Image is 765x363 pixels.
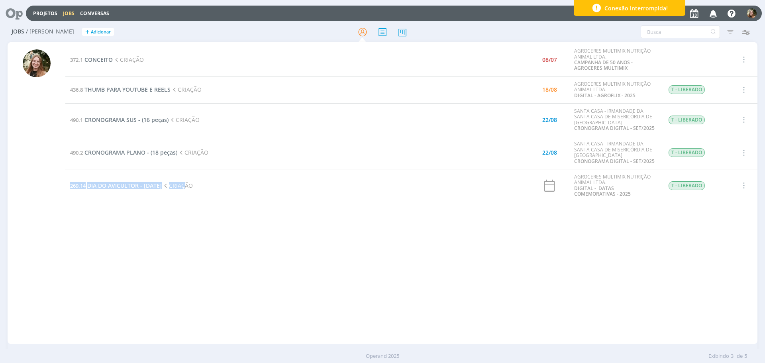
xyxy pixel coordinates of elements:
[574,92,636,99] a: DIGITAL - AGROFLIX - 2025
[78,10,112,17] button: Conversas
[12,28,24,35] span: Jobs
[169,116,200,124] span: CRIAÇÃO
[33,10,57,17] a: Projetos
[669,181,705,190] span: T - LIBERADO
[574,81,656,98] div: AGROCERES MULTIMIX NUTRIÇÃO ANIMAL LTDA.
[63,10,75,17] a: Jobs
[61,10,77,17] button: Jobs
[70,149,83,156] span: 490.2
[542,150,557,155] div: 22/08
[70,86,83,93] span: 436.8
[708,352,729,360] span: Exibindo
[91,29,111,35] span: Adicionar
[744,352,747,360] span: 5
[669,116,705,124] span: T - LIBERADO
[171,86,202,93] span: CRIAÇÃO
[70,56,113,63] a: 372.1CONCEITO
[70,182,86,189] span: 269.14
[542,117,557,123] div: 22/08
[70,116,169,124] a: 490.1CRONOGRAMA SUS - (16 peças)
[87,182,162,189] span: DIA DO AVICULTOR - [DATE]
[542,57,557,63] div: 08/07
[84,56,113,63] span: CONCEITO
[70,149,177,156] a: 490.2CRONOGRAMA PLANO - (18 peças)
[574,185,631,197] a: DIGITAL - DATAS COMEMORATIVAS - 2025
[70,182,162,189] a: 269.14DIA DO AVICULTOR - [DATE]
[574,108,656,131] div: SANTA CASA - IRMANDADE DA SANTA CASA DE MISERICÓRDIA DE [GEOGRAPHIC_DATA]
[113,56,144,63] span: CRIAÇÃO
[84,149,177,156] span: CRONOGRAMA PLANO - (18 peças)
[70,86,171,93] a: 436.8THUMB PARA YOUTUBE E REELS
[26,28,74,35] span: / [PERSON_NAME]
[31,10,60,17] button: Projetos
[574,125,655,131] a: CRONOGRAMA DIGITAL - SET/2025
[82,28,114,36] button: +Adicionar
[574,141,656,164] div: SANTA CASA - IRMANDADE DA SANTA CASA DE MISERICÓRDIA DE [GEOGRAPHIC_DATA]
[80,10,109,17] a: Conversas
[746,6,757,20] button: L
[177,149,208,156] span: CRIAÇÃO
[574,48,656,71] div: AGROCERES MULTIMIX NUTRIÇÃO ANIMAL LTDA.
[23,49,51,77] img: L
[84,116,169,124] span: CRONOGRAMA SUS - (16 peças)
[162,182,193,189] span: CRIAÇÃO
[747,8,757,18] img: L
[85,28,89,36] span: +
[604,4,668,12] span: Conexão interrompida!
[574,158,655,165] a: CRONOGRAMA DIGITAL - SET/2025
[641,26,720,38] input: Busca
[574,59,633,71] a: CAMPANHA DE 50 ANOS - AGROCERES MULTIMIX
[731,352,734,360] span: 3
[542,87,557,92] div: 18/08
[737,352,743,360] span: de
[669,148,705,157] span: T - LIBERADO
[70,56,83,63] span: 372.1
[574,174,656,197] div: AGROCERES MULTIMIX NUTRIÇÃO ANIMAL LTDA.
[84,86,171,93] span: THUMB PARA YOUTUBE E REELS
[669,85,705,94] span: T - LIBERADO
[70,116,83,124] span: 490.1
